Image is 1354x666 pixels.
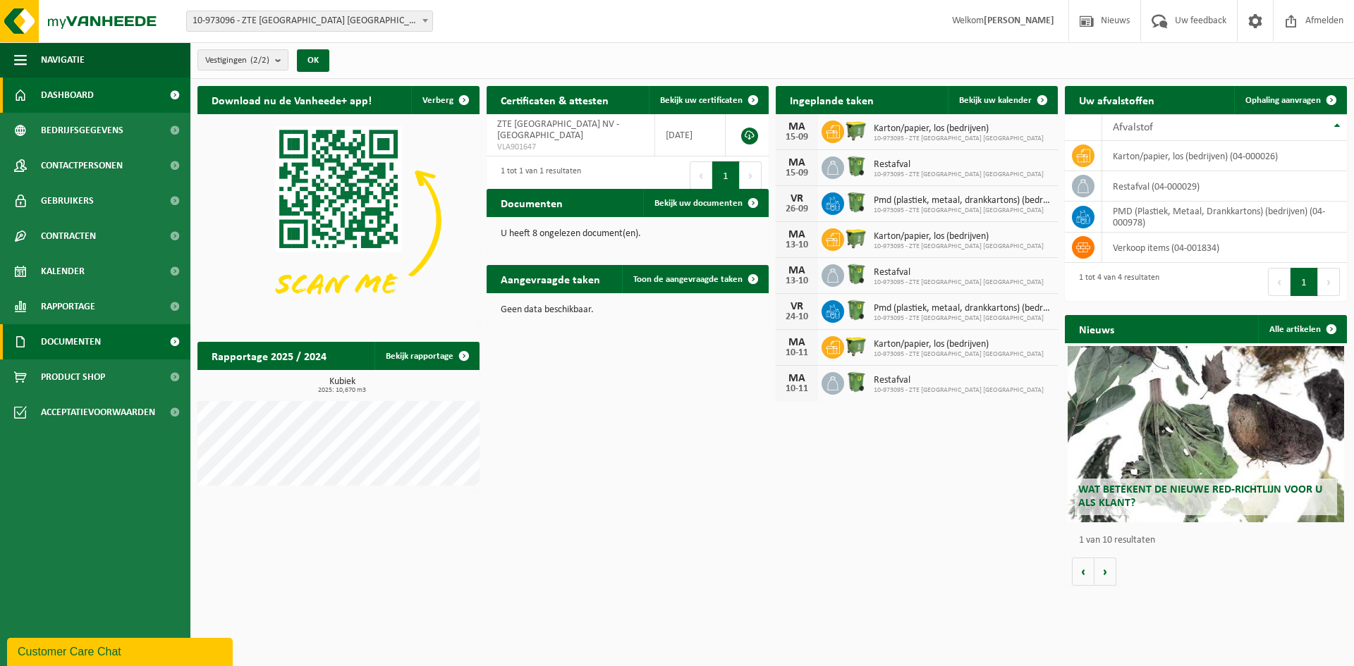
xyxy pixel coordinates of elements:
span: Kalender [41,254,85,289]
div: MA [783,373,811,384]
span: Dashboard [41,78,94,113]
span: 10-973095 - ZTE [GEOGRAPHIC_DATA] [GEOGRAPHIC_DATA] [874,206,1051,215]
h2: Aangevraagde taken [487,265,614,292]
td: karton/papier, los (bedrijven) (04-000026) [1102,141,1347,171]
a: Bekijk uw documenten [643,189,767,217]
span: Wat betekent de nieuwe RED-richtlijn voor u als klant? [1078,484,1322,509]
img: WB-1100-HPE-GN-50 [844,226,868,250]
span: Afvalstof [1113,122,1153,133]
a: Ophaling aanvragen [1234,86,1346,114]
span: Bekijk uw certificaten [660,96,743,105]
h2: Uw afvalstoffen [1065,86,1169,113]
h2: Documenten [487,189,577,216]
div: MA [783,121,811,132]
span: 10-973095 - ZTE [GEOGRAPHIC_DATA] [GEOGRAPHIC_DATA] [874,314,1051,323]
span: 10-973095 - ZTE [GEOGRAPHIC_DATA] [GEOGRAPHIC_DATA] [874,386,1044,395]
span: Restafval [874,159,1044,171]
h2: Ingeplande taken [776,86,888,113]
span: Bekijk uw kalender [959,96,1032,105]
span: Karton/papier, los (bedrijven) [874,231,1044,242]
div: MA [783,157,811,168]
h2: Download nu de Vanheede+ app! [197,86,386,113]
div: MA [783,265,811,276]
button: 1 [712,161,740,190]
p: Geen data beschikbaar. [501,305,755,315]
div: 1 tot 4 van 4 resultaten [1072,266,1159,297]
span: Rapportage [41,289,95,324]
span: Documenten [41,324,101,359]
div: 10-11 [783,384,811,394]
button: Next [1318,268,1340,296]
span: 10-973096 - ZTE BELGIUM NV - WOLUWE-SAINT-LAMBERT [186,11,433,32]
button: 1 [1291,268,1318,296]
a: Bekijk uw certificaten [649,86,767,114]
img: WB-0370-HPE-GN-50 [844,370,868,394]
span: Karton/papier, los (bedrijven) [874,339,1044,350]
span: Bekijk uw documenten [654,199,743,208]
h2: Nieuws [1065,315,1128,343]
span: Acceptatievoorwaarden [41,395,155,430]
td: verkoop items (04-001834) [1102,233,1347,263]
span: Restafval [874,375,1044,386]
span: Bedrijfsgegevens [41,113,123,148]
button: Next [740,161,762,190]
img: Download de VHEPlus App [197,114,480,326]
a: Alle artikelen [1258,315,1346,343]
button: Volgende [1094,557,1116,586]
h3: Kubiek [205,377,480,394]
h2: Rapportage 2025 / 2024 [197,342,341,369]
div: 10-11 [783,348,811,358]
td: PMD (Plastiek, Metaal, Drankkartons) (bedrijven) (04-000978) [1102,202,1347,233]
h2: Certificaten & attesten [487,86,623,113]
img: WB-0370-HPE-GN-50 [844,154,868,178]
iframe: chat widget [7,635,236,666]
a: Bekijk rapportage [374,342,478,370]
span: Toon de aangevraagde taken [633,275,743,284]
div: 13-10 [783,240,811,250]
span: 10-973095 - ZTE [GEOGRAPHIC_DATA] [GEOGRAPHIC_DATA] [874,242,1044,251]
div: 24-10 [783,312,811,322]
td: restafval (04-000029) [1102,171,1347,202]
span: 10-973095 - ZTE [GEOGRAPHIC_DATA] [GEOGRAPHIC_DATA] [874,350,1044,359]
span: Karton/papier, los (bedrijven) [874,123,1044,135]
button: Vorige [1072,557,1094,586]
div: VR [783,301,811,312]
button: Previous [1268,268,1291,296]
button: Vestigingen(2/2) [197,49,288,70]
a: Wat betekent de nieuwe RED-richtlijn voor u als klant? [1068,346,1344,522]
count: (2/2) [250,56,269,65]
span: Contactpersonen [41,148,123,183]
span: 10-973096 - ZTE BELGIUM NV - WOLUWE-SAINT-LAMBERT [187,11,432,31]
span: Navigatie [41,42,85,78]
img: WB-1100-HPE-GN-50 [844,118,868,142]
span: VLA901647 [497,142,644,153]
div: 26-09 [783,204,811,214]
span: Pmd (plastiek, metaal, drankkartons) (bedrijven) [874,195,1051,206]
span: Ophaling aanvragen [1245,96,1321,105]
img: WB-0370-HPE-GN-50 [844,262,868,286]
p: U heeft 8 ongelezen document(en). [501,229,755,239]
span: Gebruikers [41,183,94,218]
a: Toon de aangevraagde taken [622,265,767,293]
span: 10-973095 - ZTE [GEOGRAPHIC_DATA] [GEOGRAPHIC_DATA] [874,278,1044,287]
span: 10-973095 - ZTE [GEOGRAPHIC_DATA] [GEOGRAPHIC_DATA] [874,171,1044,179]
div: MA [783,337,811,348]
button: OK [297,49,329,72]
span: Contracten [41,218,96,254]
img: WB-0370-HPE-GN-50 [844,190,868,214]
span: 10-973095 - ZTE [GEOGRAPHIC_DATA] [GEOGRAPHIC_DATA] [874,135,1044,143]
div: VR [783,193,811,204]
span: Vestigingen [205,50,269,71]
div: 15-09 [783,132,811,142]
span: Pmd (plastiek, metaal, drankkartons) (bedrijven) [874,303,1051,314]
span: Product Shop [41,359,105,395]
div: MA [783,229,811,240]
span: 2025: 10,670 m3 [205,387,480,394]
div: 1 tot 1 van 1 resultaten [494,160,581,191]
button: Previous [690,161,712,190]
div: 15-09 [783,168,811,178]
span: ZTE [GEOGRAPHIC_DATA] NV - [GEOGRAPHIC_DATA] [497,119,619,141]
div: 13-10 [783,276,811,286]
td: [DATE] [655,114,726,156]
